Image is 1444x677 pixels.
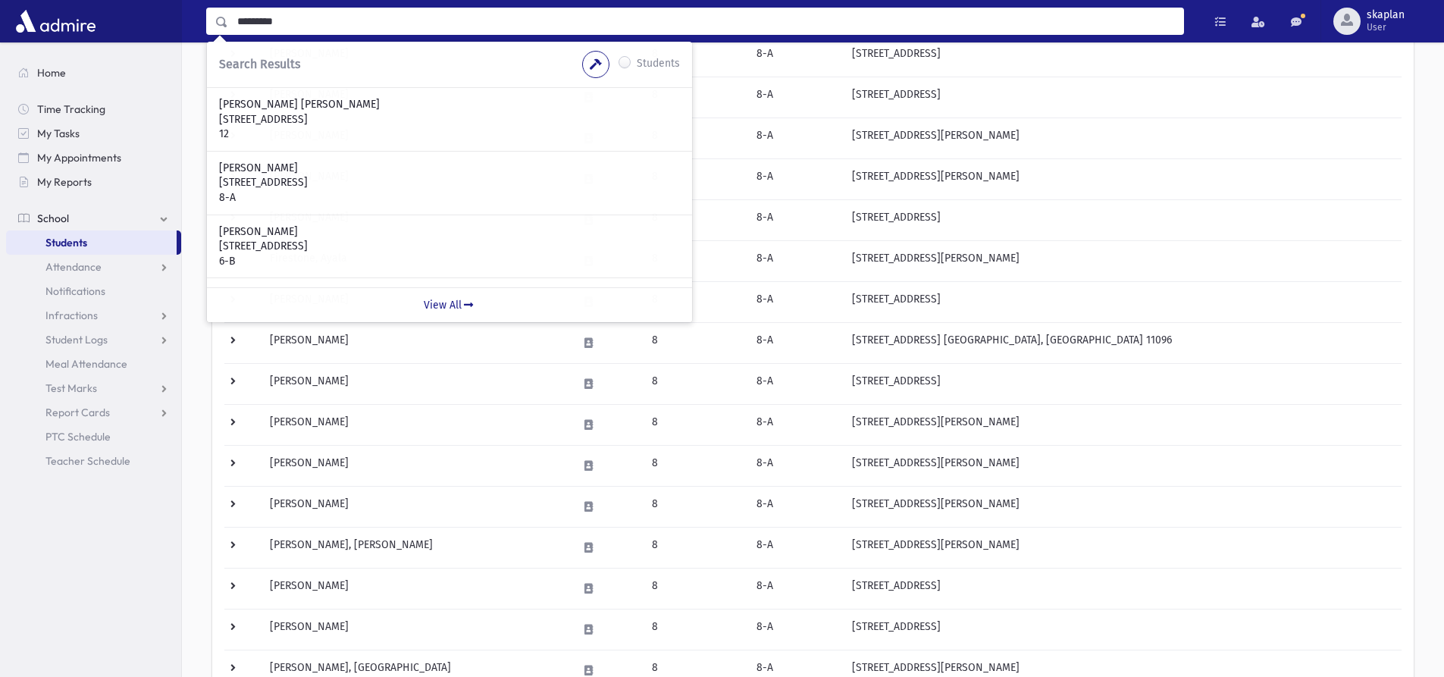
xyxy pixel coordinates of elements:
[6,230,177,255] a: Students
[747,36,843,77] td: 8-A
[6,303,181,328] a: Infractions
[37,102,105,116] span: Time Tracking
[219,57,300,71] span: Search Results
[843,77,1402,118] td: [STREET_ADDRESS]
[261,445,569,486] td: [PERSON_NAME]
[643,158,747,199] td: 8
[843,609,1402,650] td: [STREET_ADDRESS]
[219,161,680,205] a: [PERSON_NAME] [STREET_ADDRESS] 8-A
[6,279,181,303] a: Notifications
[747,404,843,445] td: 8-A
[37,212,69,225] span: School
[843,322,1402,363] td: [STREET_ADDRESS] [GEOGRAPHIC_DATA], [GEOGRAPHIC_DATA] 11096
[219,97,680,112] p: [PERSON_NAME] [PERSON_NAME]
[219,224,680,269] a: [PERSON_NAME] [STREET_ADDRESS] 6-B
[747,77,843,118] td: 8-A
[6,328,181,352] a: Student Logs
[6,352,181,376] a: Meal Attendance
[261,527,569,568] td: [PERSON_NAME], [PERSON_NAME]
[843,486,1402,527] td: [STREET_ADDRESS][PERSON_NAME]
[6,146,181,170] a: My Appointments
[6,425,181,449] a: PTC Schedule
[6,206,181,230] a: School
[219,254,680,269] p: 6-B
[843,158,1402,199] td: [STREET_ADDRESS][PERSON_NAME]
[747,486,843,527] td: 8-A
[45,236,87,249] span: Students
[261,363,569,404] td: [PERSON_NAME]
[643,363,747,404] td: 8
[1367,9,1405,21] span: skaplan
[45,260,102,274] span: Attendance
[6,255,181,279] a: Attendance
[261,486,569,527] td: [PERSON_NAME]
[643,568,747,609] td: 8
[12,6,99,36] img: AdmirePro
[643,486,747,527] td: 8
[6,170,181,194] a: My Reports
[843,240,1402,281] td: [STREET_ADDRESS][PERSON_NAME]
[1367,21,1405,33] span: User
[45,357,127,371] span: Meal Attendance
[747,281,843,322] td: 8-A
[843,199,1402,240] td: [STREET_ADDRESS]
[747,118,843,158] td: 8-A
[843,445,1402,486] td: [STREET_ADDRESS][PERSON_NAME]
[6,121,181,146] a: My Tasks
[643,77,747,118] td: 8
[643,281,747,322] td: 8
[643,322,747,363] td: 8
[843,281,1402,322] td: [STREET_ADDRESS]
[219,239,680,254] p: [STREET_ADDRESS]
[643,240,747,281] td: 8
[747,240,843,281] td: 8-A
[6,97,181,121] a: Time Tracking
[219,127,680,142] p: 12
[6,400,181,425] a: Report Cards
[6,61,181,85] a: Home
[843,527,1402,568] td: [STREET_ADDRESS][PERSON_NAME]
[45,430,111,443] span: PTC Schedule
[219,175,680,190] p: [STREET_ADDRESS]
[747,609,843,650] td: 8-A
[747,363,843,404] td: 8-A
[45,381,97,395] span: Test Marks
[228,8,1183,35] input: Search
[643,404,747,445] td: 8
[219,161,680,176] p: [PERSON_NAME]
[747,158,843,199] td: 8-A
[219,224,680,240] p: [PERSON_NAME]
[45,406,110,419] span: Report Cards
[747,199,843,240] td: 8-A
[747,568,843,609] td: 8-A
[37,151,121,165] span: My Appointments
[843,404,1402,445] td: [STREET_ADDRESS][PERSON_NAME]
[45,309,98,322] span: Infractions
[643,118,747,158] td: 8
[643,609,747,650] td: 8
[207,287,692,322] a: View All
[6,449,181,473] a: Teacher Schedule
[843,36,1402,77] td: [STREET_ADDRESS]
[45,284,105,298] span: Notifications
[643,199,747,240] td: 8
[843,118,1402,158] td: [STREET_ADDRESS][PERSON_NAME]
[37,175,92,189] span: My Reports
[747,322,843,363] td: 8-A
[643,527,747,568] td: 8
[261,609,569,650] td: [PERSON_NAME]
[6,376,181,400] a: Test Marks
[747,527,843,568] td: 8-A
[219,190,680,205] p: 8-A
[261,404,569,445] td: [PERSON_NAME]
[843,568,1402,609] td: [STREET_ADDRESS]
[37,66,66,80] span: Home
[643,36,747,77] td: 8
[261,568,569,609] td: [PERSON_NAME]
[45,333,108,346] span: Student Logs
[843,363,1402,404] td: [STREET_ADDRESS]
[219,112,680,127] p: [STREET_ADDRESS]
[45,454,130,468] span: Teacher Schedule
[37,127,80,140] span: My Tasks
[219,97,680,142] a: [PERSON_NAME] [PERSON_NAME] [STREET_ADDRESS] 12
